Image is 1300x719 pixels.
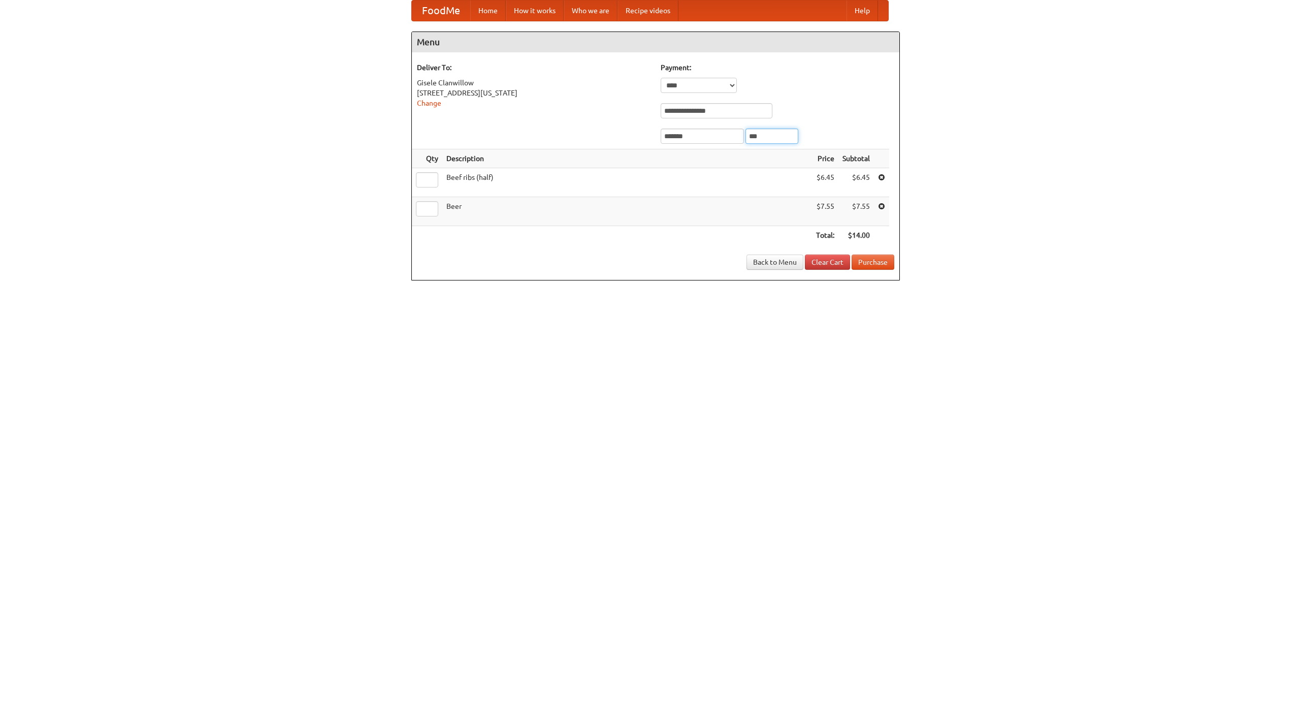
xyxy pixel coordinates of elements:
[847,1,878,21] a: Help
[746,255,803,270] a: Back to Menu
[812,149,838,168] th: Price
[838,226,874,245] th: $14.00
[838,168,874,197] td: $6.45
[442,197,812,226] td: Beer
[852,255,894,270] button: Purchase
[838,197,874,226] td: $7.55
[442,168,812,197] td: Beef ribs (half)
[442,149,812,168] th: Description
[417,99,441,107] a: Change
[417,62,651,73] h5: Deliver To:
[417,78,651,88] div: Gisele Clanwillow
[838,149,874,168] th: Subtotal
[617,1,678,21] a: Recipe videos
[412,149,442,168] th: Qty
[812,197,838,226] td: $7.55
[661,62,894,73] h5: Payment:
[812,168,838,197] td: $6.45
[812,226,838,245] th: Total:
[412,1,470,21] a: FoodMe
[412,32,899,52] h4: Menu
[805,255,850,270] a: Clear Cart
[506,1,564,21] a: How it works
[564,1,617,21] a: Who we are
[417,88,651,98] div: [STREET_ADDRESS][US_STATE]
[470,1,506,21] a: Home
